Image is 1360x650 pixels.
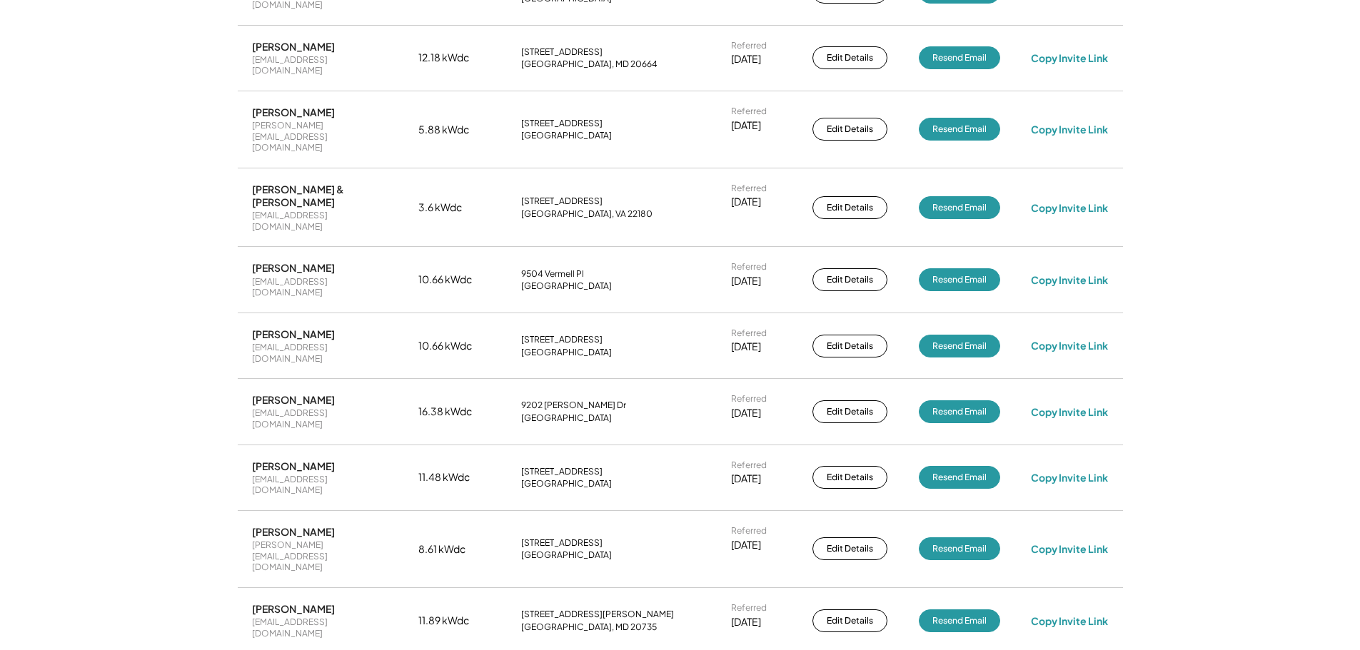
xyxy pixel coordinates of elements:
[521,268,584,280] div: 9504 Vermell Pl
[812,268,887,291] button: Edit Details
[252,40,335,53] div: [PERSON_NAME]
[252,407,388,430] div: [EMAIL_ADDRESS][DOMAIN_NAME]
[919,609,1000,632] button: Resend Email
[521,347,612,358] div: [GEOGRAPHIC_DATA]
[252,342,388,364] div: [EMAIL_ADDRESS][DOMAIN_NAME]
[521,130,612,141] div: [GEOGRAPHIC_DATA]
[812,537,887,560] button: Edit Details
[418,470,490,484] div: 11.48 kWdc
[521,549,612,561] div: [GEOGRAPHIC_DATA]
[731,106,767,117] div: Referred
[418,614,490,628] div: 11.89 kWdc
[252,539,388,573] div: [PERSON_NAME][EMAIL_ADDRESS][DOMAIN_NAME]
[731,340,761,354] div: [DATE]
[418,200,490,215] div: 3.6 kWdc
[521,400,626,411] div: 9202 [PERSON_NAME] Dr
[521,537,603,549] div: [STREET_ADDRESS]
[521,478,612,489] div: [GEOGRAPHIC_DATA]
[731,261,767,273] div: Referred
[812,46,887,69] button: Edit Details
[731,393,767,405] div: Referred
[731,183,767,194] div: Referred
[252,261,335,274] div: [PERSON_NAME]
[812,196,887,219] button: Edit Details
[521,466,603,477] div: [STREET_ADDRESS]
[731,459,767,471] div: Referred
[1031,123,1108,136] div: Copy Invite Link
[252,54,388,76] div: [EMAIL_ADDRESS][DOMAIN_NAME]
[521,46,603,58] div: [STREET_ADDRESS]
[731,406,761,420] div: [DATE]
[1031,542,1108,555] div: Copy Invite Link
[521,280,612,292] div: [GEOGRAPHIC_DATA]
[812,118,887,141] button: Edit Details
[731,52,761,66] div: [DATE]
[418,339,490,353] div: 10.66 kWdc
[731,525,767,537] div: Referred
[252,525,335,538] div: [PERSON_NAME]
[1031,471,1108,484] div: Copy Invite Link
[731,40,767,51] div: Referred
[1031,614,1108,627] div: Copy Invite Link
[919,466,1000,489] button: Resend Email
[1031,51,1108,64] div: Copy Invite Link
[812,335,887,357] button: Edit Details
[252,393,335,406] div: [PERSON_NAME]
[521,412,612,424] div: [GEOGRAPHIC_DATA]
[731,195,761,209] div: [DATE]
[731,615,761,629] div: [DATE]
[812,400,887,423] button: Edit Details
[252,183,388,208] div: [PERSON_NAME] & [PERSON_NAME]
[418,405,490,419] div: 16.38 kWdc
[252,474,388,496] div: [EMAIL_ADDRESS][DOMAIN_NAME]
[1031,273,1108,286] div: Copy Invite Link
[731,327,767,339] div: Referred
[521,59,658,70] div: [GEOGRAPHIC_DATA], MD 20664
[252,602,335,615] div: [PERSON_NAME]
[418,123,490,137] div: 5.88 kWdc
[521,208,653,220] div: [GEOGRAPHIC_DATA], VA 22180
[919,46,1000,69] button: Resend Email
[919,196,1000,219] button: Resend Email
[731,274,761,288] div: [DATE]
[252,210,388,232] div: [EMAIL_ADDRESS][DOMAIN_NAME]
[812,609,887,632] button: Edit Details
[919,335,1000,357] button: Resend Email
[731,538,761,552] div: [DATE]
[1031,201,1108,214] div: Copy Invite Link
[521,609,674,620] div: [STREET_ADDRESS][PERSON_NAME]
[919,268,1000,291] button: Resend Email
[418,542,490,557] div: 8.61 kWdc
[731,472,761,486] div: [DATE]
[252,616,388,639] div: [EMAIL_ADDRESS][DOMAIN_NAME]
[252,459,335,472] div: [PERSON_NAME]
[252,276,388,298] div: [EMAIL_ADDRESS][DOMAIN_NAME]
[1031,339,1108,352] div: Copy Invite Link
[919,537,1000,560] button: Resend Email
[252,120,388,153] div: [PERSON_NAME][EMAIL_ADDRESS][DOMAIN_NAME]
[812,466,887,489] button: Edit Details
[521,118,603,129] div: [STREET_ADDRESS]
[1031,405,1108,418] div: Copy Invite Link
[731,602,767,614] div: Referred
[919,118,1000,141] button: Resend Email
[252,327,335,340] div: [PERSON_NAME]
[521,334,603,345] div: [STREET_ADDRESS]
[731,118,761,133] div: [DATE]
[521,195,603,207] div: [STREET_ADDRESS]
[418,51,490,65] div: 12.18 kWdc
[418,273,490,287] div: 10.66 kWdc
[521,621,657,633] div: [GEOGRAPHIC_DATA], MD 20735
[919,400,1000,423] button: Resend Email
[252,106,335,118] div: [PERSON_NAME]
